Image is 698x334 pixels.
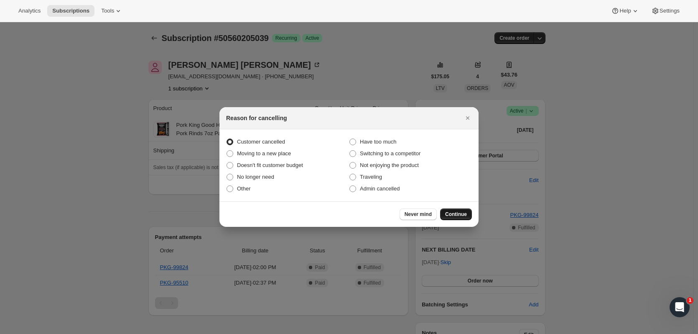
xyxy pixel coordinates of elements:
span: Switching to a competitor [360,150,420,157]
span: Help [619,8,631,14]
span: Subscriptions [52,8,89,14]
span: 1 [687,297,693,304]
iframe: Intercom live chat [670,297,690,317]
button: Tools [96,5,127,17]
button: Continue [440,208,472,220]
button: Close [462,112,474,124]
span: Continue [445,211,467,218]
button: Analytics [13,5,46,17]
button: Never mind [400,208,437,220]
span: Doesn't fit customer budget [237,162,303,168]
span: Have too much [360,139,396,145]
span: No longer need [237,174,274,180]
button: Settings [646,5,685,17]
span: Other [237,185,251,192]
span: Analytics [18,8,41,14]
span: Never mind [405,211,432,218]
span: Admin cancelled [360,185,400,192]
span: Customer cancelled [237,139,285,145]
button: Help [606,5,644,17]
span: Not enjoying the product [360,162,419,168]
h2: Reason for cancelling [226,114,287,122]
span: Moving to a new place [237,150,291,157]
span: Traveling [360,174,382,180]
span: Tools [101,8,114,14]
span: Settings [660,8,680,14]
button: Subscriptions [47,5,94,17]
